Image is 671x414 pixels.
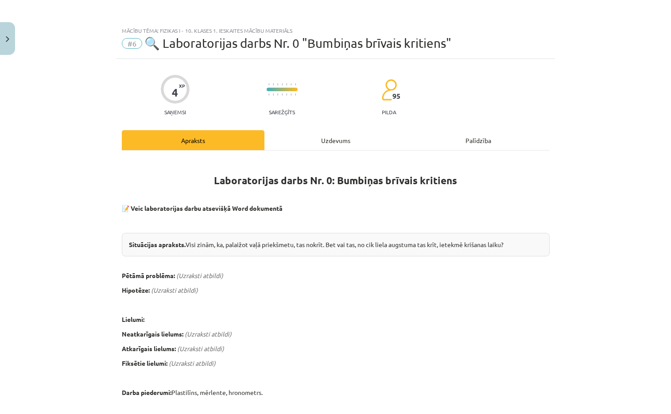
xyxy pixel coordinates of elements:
b: Lielumi: [122,315,144,323]
p: 📝 [122,204,550,213]
b: Darba piederumi: [122,388,171,396]
div: Apraksts [122,130,264,150]
strong: Veic laboratorijas darbu atsevišķā Word dokumentā [131,204,283,212]
b: Situācijas apraksts. [129,240,186,248]
b: Atkarīgais lielums: [122,344,176,352]
b: Neatkarīgais lielums: [122,330,183,338]
p: Plastilīns, mērlente, hronometrs. [122,388,550,397]
img: students-c634bb4e5e11cddfef0936a35e636f08e4e9abd3cc4e673bd6f9a4125e45ecb1.svg [381,79,397,101]
b: Hipotēze: [122,286,150,294]
img: icon-short-line-57e1e144782c952c97e751825c79c345078a6d821885a25fce030b3d8c18986b.svg [268,83,269,85]
img: icon-short-line-57e1e144782c952c97e751825c79c345078a6d821885a25fce030b3d8c18986b.svg [277,93,278,96]
img: icon-short-line-57e1e144782c952c97e751825c79c345078a6d821885a25fce030b3d8c18986b.svg [295,93,296,96]
em: (Uzraksti atbildi) [185,330,232,338]
img: icon-short-line-57e1e144782c952c97e751825c79c345078a6d821885a25fce030b3d8c18986b.svg [282,83,283,85]
img: icon-close-lesson-0947bae3869378f0d4975bcd49f059093ad1ed9edebbc8119c70593378902aed.svg [6,36,9,42]
em: (Uzraksti atbildi) [151,286,198,294]
div: Uzdevums [264,130,407,150]
p: Sarežģīts [269,109,295,115]
img: icon-short-line-57e1e144782c952c97e751825c79c345078a6d821885a25fce030b3d8c18986b.svg [282,93,283,96]
img: icon-short-line-57e1e144782c952c97e751825c79c345078a6d821885a25fce030b3d8c18986b.svg [291,83,291,85]
div: Mācību tēma: Fizikas i - 10. klases 1. ieskaites mācību materiāls [122,27,550,34]
span: XP [179,83,185,88]
span: #6 [122,38,142,49]
span: 95 [392,92,400,100]
em: (Uzraksti atbildi) [177,344,224,352]
em: (Uzraksti atbildi) [169,359,216,367]
img: icon-short-line-57e1e144782c952c97e751825c79c345078a6d821885a25fce030b3d8c18986b.svg [291,93,291,96]
img: icon-short-line-57e1e144782c952c97e751825c79c345078a6d821885a25fce030b3d8c18986b.svg [295,83,296,85]
img: icon-short-line-57e1e144782c952c97e751825c79c345078a6d821885a25fce030b3d8c18986b.svg [286,93,287,96]
img: icon-short-line-57e1e144782c952c97e751825c79c345078a6d821885a25fce030b3d8c18986b.svg [277,83,278,85]
img: icon-short-line-57e1e144782c952c97e751825c79c345078a6d821885a25fce030b3d8c18986b.svg [286,83,287,85]
b: Fiksētie lielumi: [122,359,167,367]
em: (Uzraksti atbildi) [176,271,223,279]
p: Saņemsi [161,109,190,115]
img: icon-short-line-57e1e144782c952c97e751825c79c345078a6d821885a25fce030b3d8c18986b.svg [268,93,269,96]
div: Palīdzība [407,130,550,150]
b: Pētāmā problēma: [122,271,175,279]
img: icon-short-line-57e1e144782c952c97e751825c79c345078a6d821885a25fce030b3d8c18986b.svg [273,93,274,96]
p: pilda [382,109,396,115]
img: icon-short-line-57e1e144782c952c97e751825c79c345078a6d821885a25fce030b3d8c18986b.svg [273,83,274,85]
div: Visi zinām, ka, palaižot vaļā priekšmetu, tas nokrīt. Bet vai tas, no cik liela augstuma tas krīt... [122,233,550,256]
span: 🔍 Laboratorijas darbs Nr. 0 "Bumbiņas brīvais kritiens" [144,36,451,50]
div: 4 [172,86,178,99]
strong: Laboratorijas darbs Nr. 0: Bumbiņas brīvais kritiens [214,174,457,187]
